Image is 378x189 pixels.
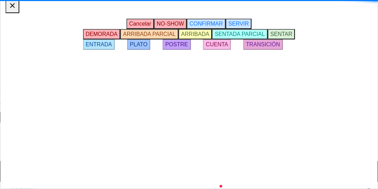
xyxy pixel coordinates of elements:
span: CONFIRMAR [190,21,223,27]
button: NO-SHOW [154,19,187,29]
button: Cancelar [126,19,154,29]
button: ARRIBADA [178,29,212,39]
span: fiber_manual_record [219,184,223,188]
button: POSTRE [163,39,191,50]
button: CUENTA [203,39,231,50]
button: SENTADA PARCIAL [212,29,267,39]
button: ARRIBADA PARCIAL [120,29,178,39]
button: DEMORADA [83,29,120,39]
button: SERVIR [226,19,252,29]
button: CONFIRMAR [187,19,226,29]
span: ARRIBADA PARCIAL [123,31,176,37]
span: SENTAR [270,31,293,37]
i: close [8,1,17,10]
button: close [6,0,19,13]
button: ENTRADA [83,39,115,50]
button: TRANSICIÓN [243,39,283,50]
button: PLATO [127,39,150,50]
button: SENTAR [268,29,295,39]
